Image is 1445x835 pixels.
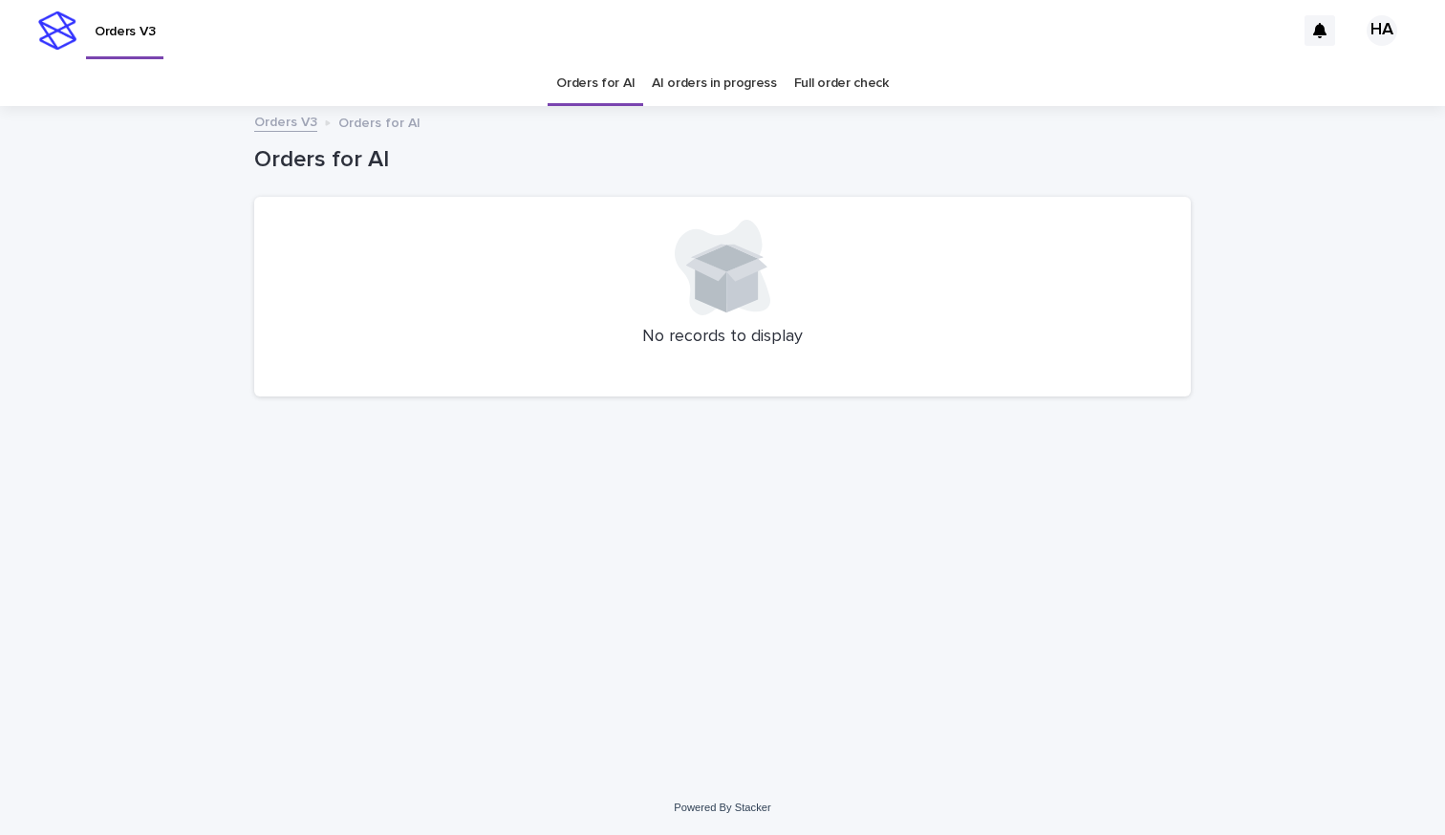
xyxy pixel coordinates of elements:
p: Orders for AI [338,111,421,132]
p: No records to display [277,327,1168,348]
h1: Orders for AI [254,146,1191,174]
a: Orders V3 [254,110,317,132]
a: AI orders in progress [652,61,777,106]
img: stacker-logo-s-only.png [38,11,76,50]
a: Full order check [794,61,889,106]
a: Powered By Stacker [674,802,770,813]
a: Orders for AI [556,61,635,106]
div: HA [1367,15,1397,46]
